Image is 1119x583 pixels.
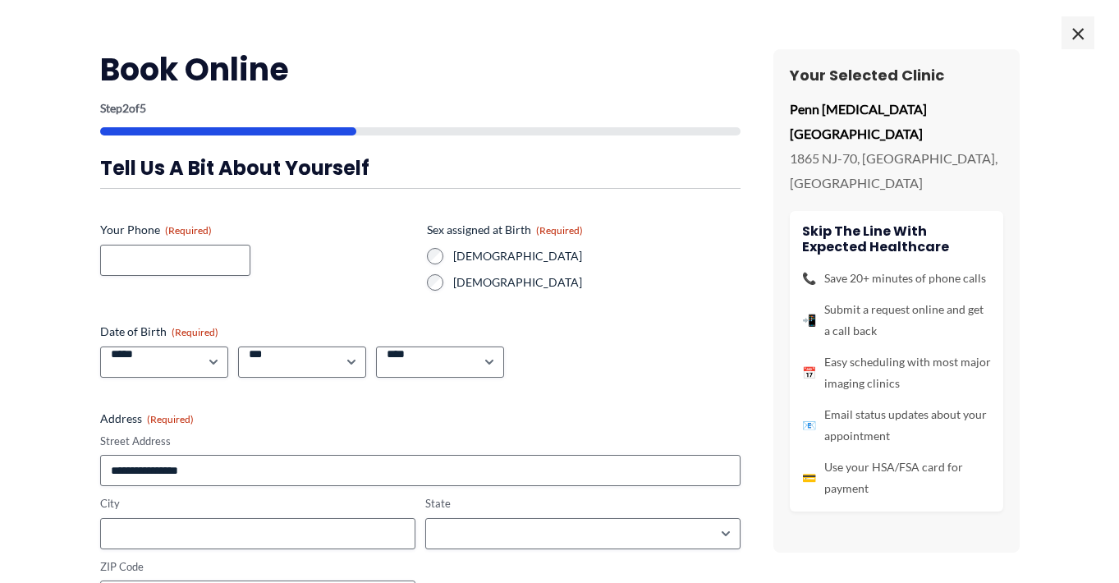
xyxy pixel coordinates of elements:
label: Your Phone [100,222,414,238]
label: [DEMOGRAPHIC_DATA] [453,274,741,291]
li: Email status updates about your appointment [802,404,991,447]
h3: Tell us a bit about yourself [100,155,741,181]
label: ZIP Code [100,559,415,575]
h4: Skip the line with Expected Healthcare [802,223,991,255]
label: Street Address [100,434,741,449]
span: 5 [140,101,146,115]
legend: Address [100,411,194,427]
p: 1865 NJ-70, [GEOGRAPHIC_DATA], [GEOGRAPHIC_DATA] [790,146,1003,195]
span: (Required) [172,326,218,338]
li: Submit a request online and get a call back [802,299,991,342]
li: Save 20+ minutes of phone calls [802,268,991,289]
span: (Required) [165,224,212,236]
h3: Your Selected Clinic [790,66,1003,85]
span: 📅 [802,362,816,383]
label: State [425,496,741,512]
span: (Required) [147,413,194,425]
p: Penn [MEDICAL_DATA] [GEOGRAPHIC_DATA] [790,97,1003,145]
label: City [100,496,415,512]
span: 📧 [802,415,816,436]
li: Use your HSA/FSA card for payment [802,457,991,499]
span: 📲 [802,310,816,331]
h2: Book Online [100,49,741,90]
span: 2 [122,101,129,115]
span: 📞 [802,268,816,289]
span: (Required) [536,224,583,236]
span: × [1062,16,1094,49]
label: [DEMOGRAPHIC_DATA] [453,248,741,264]
li: Easy scheduling with most major imaging clinics [802,351,991,394]
legend: Sex assigned at Birth [427,222,583,238]
p: Step of [100,103,741,114]
span: 💳 [802,467,816,489]
legend: Date of Birth [100,324,218,340]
